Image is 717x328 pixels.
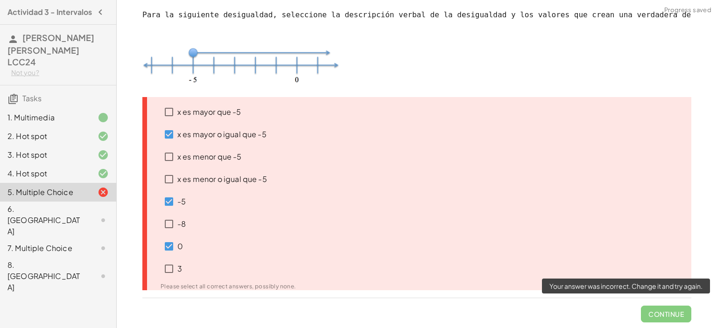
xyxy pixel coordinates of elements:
span: Progress saved [664,6,711,15]
div: 5. Multiple Choice [7,187,83,198]
div: 1. Multimedia [7,112,83,123]
p: x es menor o igual que -5 [177,174,267,185]
i: Task not started. [98,271,109,282]
p: x es mayor o igual que -5 [177,129,267,140]
h4: Actividad 3 - Intervalos [7,7,92,18]
div: Please select all correct answers, possibly none. [161,284,296,289]
p: -5 [177,196,186,207]
div: 2. Hot spot [7,131,83,142]
pre: Para la siguiente desigualdad, seleccione la descripción verbal de la desigualdad y los valores q... [142,10,691,21]
div: 3. Hot spot [7,149,83,161]
div: 6. [GEOGRAPHIC_DATA] [7,203,83,237]
p: 0 [177,241,183,252]
span: [PERSON_NAME] [PERSON_NAME] LCC24 [7,32,94,67]
i: Task finished and correct. [98,149,109,161]
i: Task finished and correct. [98,131,109,142]
i: Task finished. [98,112,109,123]
div: Not you? [11,68,109,77]
div: 4. Hot spot [7,168,83,179]
i: Task finished and incorrect. [98,187,109,198]
i: Task not started. [98,215,109,226]
div: 7. Multiple Choice [7,243,83,254]
img: cbb311e16a5a94d6e1cd766ad27e55f0fb60889fca67c68d0a94bffc8440e80a.png [142,42,351,94]
i: Task not started. [98,243,109,254]
i: Task finished and correct. [98,168,109,179]
p: x es menor que -5 [177,152,242,162]
div: 8. [GEOGRAPHIC_DATA] [7,259,83,293]
p: -8 [177,219,186,230]
p: 3 [177,264,182,274]
span: Tasks [22,93,42,103]
p: x es mayor que -5 [177,107,241,118]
